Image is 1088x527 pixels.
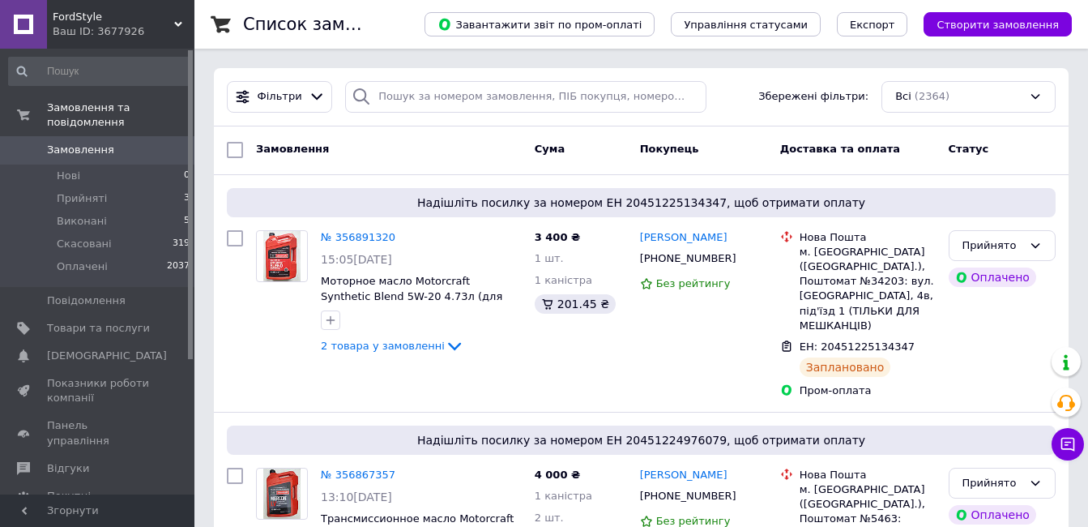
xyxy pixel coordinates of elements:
div: Заплановано [800,358,891,377]
a: [PERSON_NAME] [640,468,727,483]
div: м. [GEOGRAPHIC_DATA] ([GEOGRAPHIC_DATA].), Поштомат №34203: вул. [GEOGRAPHIC_DATA], 4в, під'їзд 1... [800,245,936,333]
span: Відгуки [47,461,89,476]
a: 2 товара у замовленні [321,340,464,352]
span: Надішліть посилку за номером ЕН 20451225134347, щоб отримати оплату [233,195,1049,211]
div: [PHONE_NUMBER] [637,486,740,507]
span: Замовлення [256,143,329,155]
span: 1 каністра [535,274,592,286]
span: 2 шт. [535,512,564,524]
span: ЕН: 20451225134347 [800,341,915,353]
span: Створити замовлення [937,19,1059,31]
span: 1 шт. [535,252,564,264]
a: № 356867357 [321,469,395,481]
span: 3 400 ₴ [535,231,580,243]
span: Товари та послуги [47,321,150,336]
span: 15:05[DATE] [321,253,392,266]
button: Створити замовлення [924,12,1072,36]
span: Замовлення та повідомлення [47,101,194,130]
span: 319 [173,237,190,251]
span: 1 каністра [535,490,592,502]
span: Покупець [640,143,699,155]
div: Оплачено [949,505,1036,525]
div: Прийнято [962,475,1022,492]
div: Нова Пошта [800,468,936,482]
div: Ваш ID: 3677926 [53,24,194,39]
a: Фото товару [256,230,308,282]
span: Покупці [47,489,91,503]
span: Управління статусами [684,19,808,31]
span: Фільтри [258,89,302,105]
div: Прийнято [962,238,1022,255]
div: 201.45 ₴ [535,294,616,314]
div: Оплачено [949,268,1036,287]
span: FordStyle [53,10,174,24]
a: Фото товару [256,468,308,520]
span: Скасовані [57,237,112,251]
input: Пошук [8,57,191,86]
span: Панель управління [47,418,150,448]
span: Надішліть посилку за номером ЕН 20451224976079, щоб отримати оплату [233,432,1049,448]
span: Повідомлення [47,293,126,308]
span: Без рейтингу [656,515,731,527]
span: Оплачені [57,259,108,274]
span: 0 [184,169,190,183]
button: Управління статусами [671,12,821,36]
a: Моторное масло Motorcraft Synthetic Blend 5W-20 4.73л (для 1.0 Ecoboost; 2.0 Duratec) [321,275,502,317]
span: (2364) [915,90,949,102]
span: Збережені фільтри: [758,89,868,105]
span: Без рейтингу [656,277,731,289]
span: Замовлення [47,143,114,157]
a: Створити замовлення [907,18,1072,30]
span: 3 [184,191,190,206]
button: Завантажити звіт по пром-оплаті [425,12,655,36]
span: Прийняті [57,191,107,206]
img: Фото товару [263,231,301,281]
span: [DEMOGRAPHIC_DATA] [47,349,167,363]
span: Завантажити звіт по пром-оплаті [437,17,642,32]
span: 13:10[DATE] [321,491,392,503]
span: 5 [184,214,190,229]
a: [PERSON_NAME] [640,230,727,246]
button: Чат з покупцем [1052,428,1084,461]
span: Виконані [57,214,107,229]
img: Фото товару [263,469,301,519]
input: Пошук за номером замовлення, ПІБ покупця, номером телефону, Email, номером накладної [345,81,706,113]
span: Експорт [850,19,895,31]
span: Всі [895,89,911,105]
span: Доставка та оплата [780,143,900,155]
span: Статус [949,143,989,155]
button: Експорт [837,12,908,36]
h1: Список замовлень [243,15,407,34]
span: Нові [57,169,80,183]
a: № 356891320 [321,231,395,243]
div: Нова Пошта [800,230,936,245]
div: [PHONE_NUMBER] [637,248,740,269]
div: Пром-оплата [800,383,936,398]
span: 2 товара у замовленні [321,340,445,352]
span: 2037 [167,259,190,274]
span: Показники роботи компанії [47,376,150,405]
span: Cума [535,143,565,155]
span: 4 000 ₴ [535,469,580,481]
